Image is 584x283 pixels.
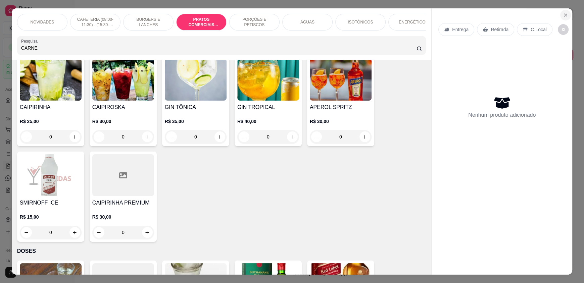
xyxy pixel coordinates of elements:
p: R$ 30,00 [92,118,154,125]
button: decrease-product-quantity [558,24,569,35]
p: PORÇÕES E PETISCOS [235,17,274,27]
h4: CAIPIRINHA PREMIUM [92,199,154,207]
p: Retirada [491,26,508,33]
h4: CAIPIRINHA [20,103,82,111]
p: Entrega [452,26,469,33]
img: product-image [237,59,299,101]
p: R$ 30,00 [310,118,372,125]
p: ISOTÔNICOS [348,19,373,25]
img: product-image [310,59,372,101]
p: ÁGUAS [300,19,314,25]
p: R$ 25,00 [20,118,82,125]
button: decrease-product-quantity [311,131,322,142]
label: Pesquisa [21,38,40,44]
p: R$ 30,00 [92,214,154,220]
button: decrease-product-quantity [21,227,32,238]
h4: GIN TROPICAL [237,103,299,111]
p: DOSES [17,247,426,255]
button: increase-product-quantity [214,131,225,142]
button: Close [560,10,571,20]
button: increase-product-quantity [142,227,153,238]
input: Pesquisa [21,45,417,51]
button: decrease-product-quantity [166,131,177,142]
p: CAFETERIA (08:00-11:30) - (15:30-18:00) [76,17,115,27]
p: R$ 35,00 [165,118,227,125]
p: R$ 40,00 [237,118,299,125]
p: C.Local [531,26,546,33]
img: product-image [165,59,227,101]
button: increase-product-quantity [287,131,298,142]
button: decrease-product-quantity [94,227,104,238]
button: decrease-product-quantity [239,131,249,142]
img: product-image [20,59,82,101]
h4: CAIPIROSKA [92,103,154,111]
p: Nenhum produto adicionado [468,111,536,119]
button: increase-product-quantity [69,227,80,238]
p: NOVIDADES [30,19,54,25]
h4: SMIRNOFF ICE [20,199,82,207]
p: BURGERS E LANCHES [129,17,168,27]
img: product-image [92,59,154,101]
p: PRATOS COMERCIAIS (11:30-15:30) [182,17,221,27]
p: R$ 15,00 [20,214,82,220]
h4: APEROL SPRITZ [310,103,372,111]
p: ENERGÉTICOS [399,19,428,25]
button: increase-product-quantity [359,131,370,142]
h4: GIN TÔNICA [165,103,227,111]
img: product-image [20,154,82,196]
